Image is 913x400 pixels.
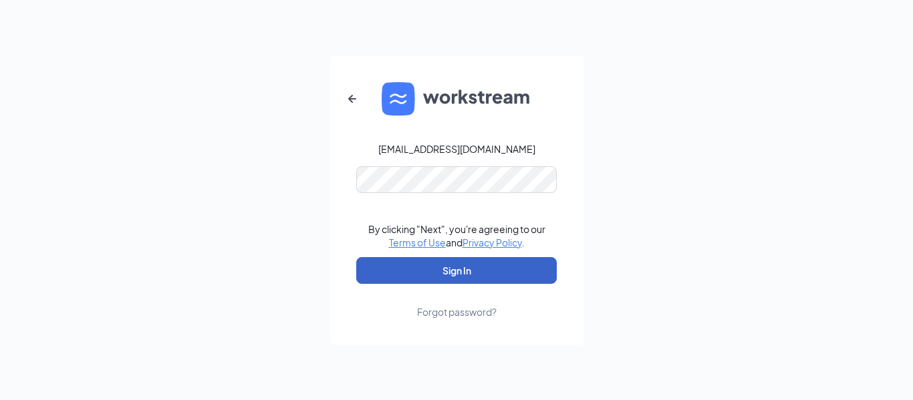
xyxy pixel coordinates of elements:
a: Privacy Policy [463,236,522,248]
svg: ArrowLeftNew [344,91,360,107]
div: [EMAIL_ADDRESS][DOMAIN_NAME] [378,142,535,156]
div: By clicking "Next", you're agreeing to our and . [368,222,545,249]
button: Sign In [356,257,557,284]
div: Forgot password? [417,305,497,319]
img: WS logo and Workstream text [382,82,531,116]
a: Terms of Use [389,236,446,248]
a: Forgot password? [417,284,497,319]
button: ArrowLeftNew [336,83,368,115]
